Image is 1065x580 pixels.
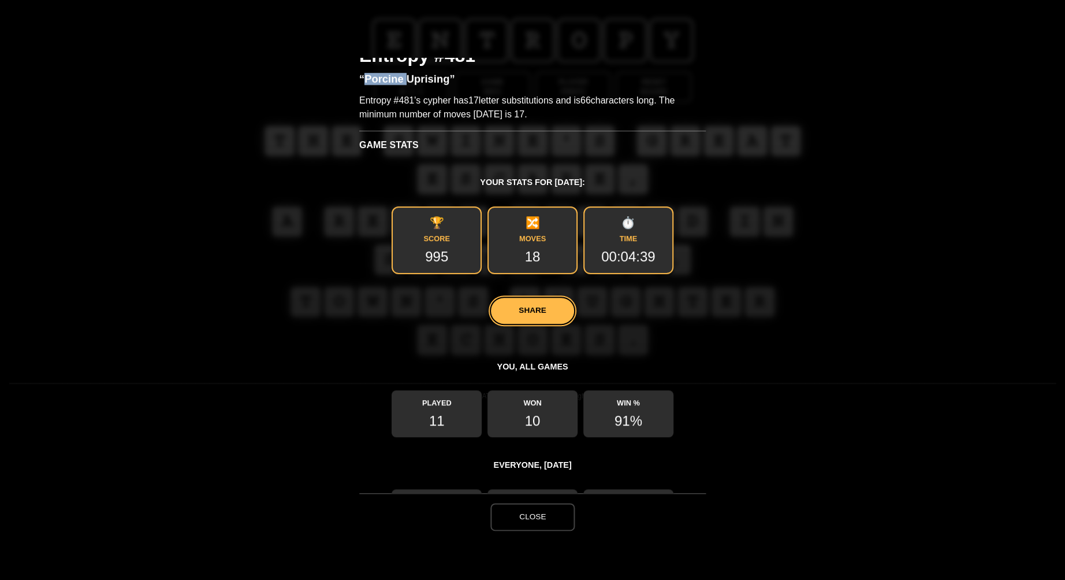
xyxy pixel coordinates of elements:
span: 66 [580,95,591,105]
h2: Entropy #481 [359,46,706,74]
button: Close [490,503,575,531]
h3: “Porcine Uprising” [359,74,706,94]
h5: Time [584,208,672,243]
span: 11 [392,408,482,438]
h5: Win % [583,391,673,408]
h4: You, all games [359,353,706,377]
span: 00:04:39 [584,243,672,273]
h5: Won [487,391,578,408]
span: 18 [489,243,576,273]
i: 🏆 [393,217,481,235]
h3: Game Stats [359,131,706,159]
span: 995 [393,243,481,273]
h5: Moves [489,208,576,243]
i: ⏱️ [584,217,672,235]
h5: Played [392,489,482,506]
i: 🔀 [489,217,576,235]
span: 17 [468,95,479,105]
h5: Played [392,391,482,408]
span: 91% [583,408,673,438]
h4: Your stats for [DATE]: [359,168,706,193]
h5: Won [487,489,578,506]
span: 10 [487,408,578,438]
button: Share [490,297,575,325]
h5: Score [393,208,481,243]
h4: Everyone, [DATE] [359,452,706,476]
p: Entropy #481's cypher has letter substitutions and is characters long. The minimum number of move... [359,94,706,131]
h5: Win % [583,489,673,506]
